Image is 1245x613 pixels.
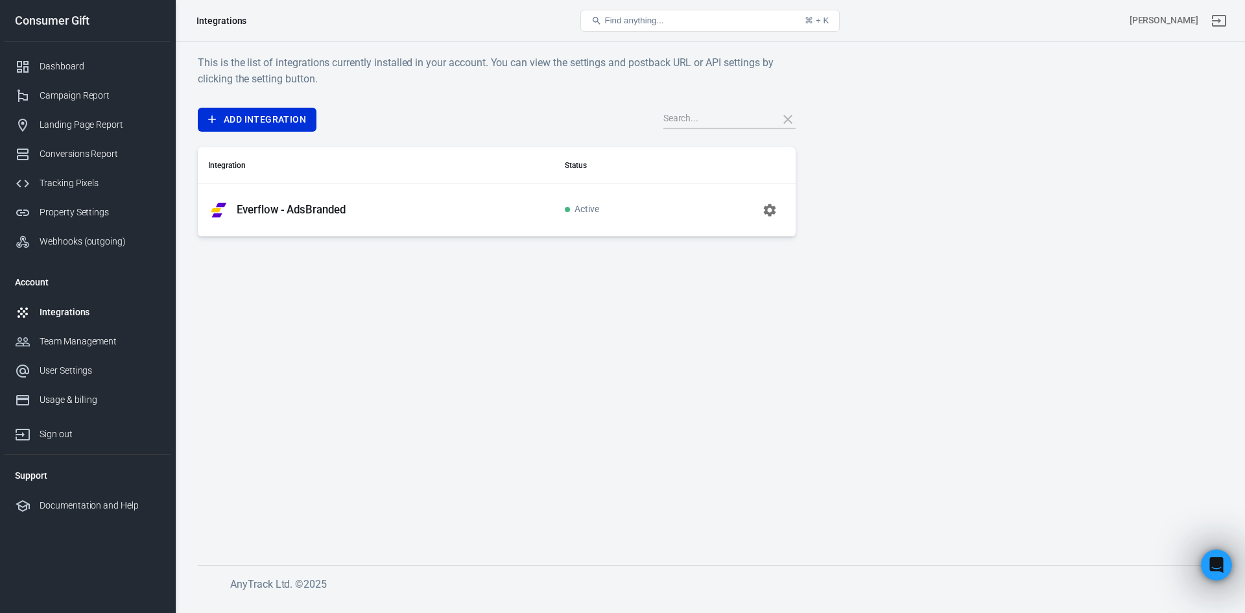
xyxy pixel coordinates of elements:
[40,176,160,190] div: Tracking Pixels
[198,54,796,87] h6: This is the list of integrations currently installed in your account. You can view the settings a...
[5,169,171,198] a: Tracking Pixels
[208,200,229,221] img: Everflow - AdsBranded
[40,235,160,248] div: Webhooks (outgoing)
[40,335,160,348] div: Team Management
[5,139,171,169] a: Conversions Report
[40,306,160,319] div: Integrations
[1201,549,1232,581] iframe: Intercom live chat
[1130,14,1198,27] div: Account id: juSFbWAb
[5,385,171,415] a: Usage & billing
[5,227,171,256] a: Webhooks (outgoing)
[40,499,160,512] div: Documentation and Help
[5,460,171,491] li: Support
[604,16,663,25] span: Find anything...
[663,111,767,128] input: Search...
[40,364,160,378] div: User Settings
[5,415,171,449] a: Sign out
[40,147,160,161] div: Conversions Report
[805,16,829,25] div: ⌘ + K
[40,427,160,441] div: Sign out
[40,393,160,407] div: Usage & billing
[40,60,160,73] div: Dashboard
[40,206,160,219] div: Property Settings
[565,204,599,215] span: Active
[5,52,171,81] a: Dashboard
[230,576,1203,592] h6: AnyTrack Ltd. © 2025
[5,110,171,139] a: Landing Page Report
[40,118,160,132] div: Landing Page Report
[198,147,554,184] th: Integration
[5,198,171,227] a: Property Settings
[5,327,171,356] a: Team Management
[196,14,246,27] div: Integrations
[5,356,171,385] a: User Settings
[5,298,171,327] a: Integrations
[5,81,171,110] a: Campaign Report
[5,15,171,27] div: Consumer Gift
[1203,5,1235,36] a: Sign out
[5,267,171,298] li: Account
[554,147,678,184] th: Status
[40,89,160,102] div: Campaign Report
[198,108,316,132] a: Add Integration
[237,203,346,217] p: Everflow - AdsBranded
[580,10,840,32] button: Find anything...⌘ + K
